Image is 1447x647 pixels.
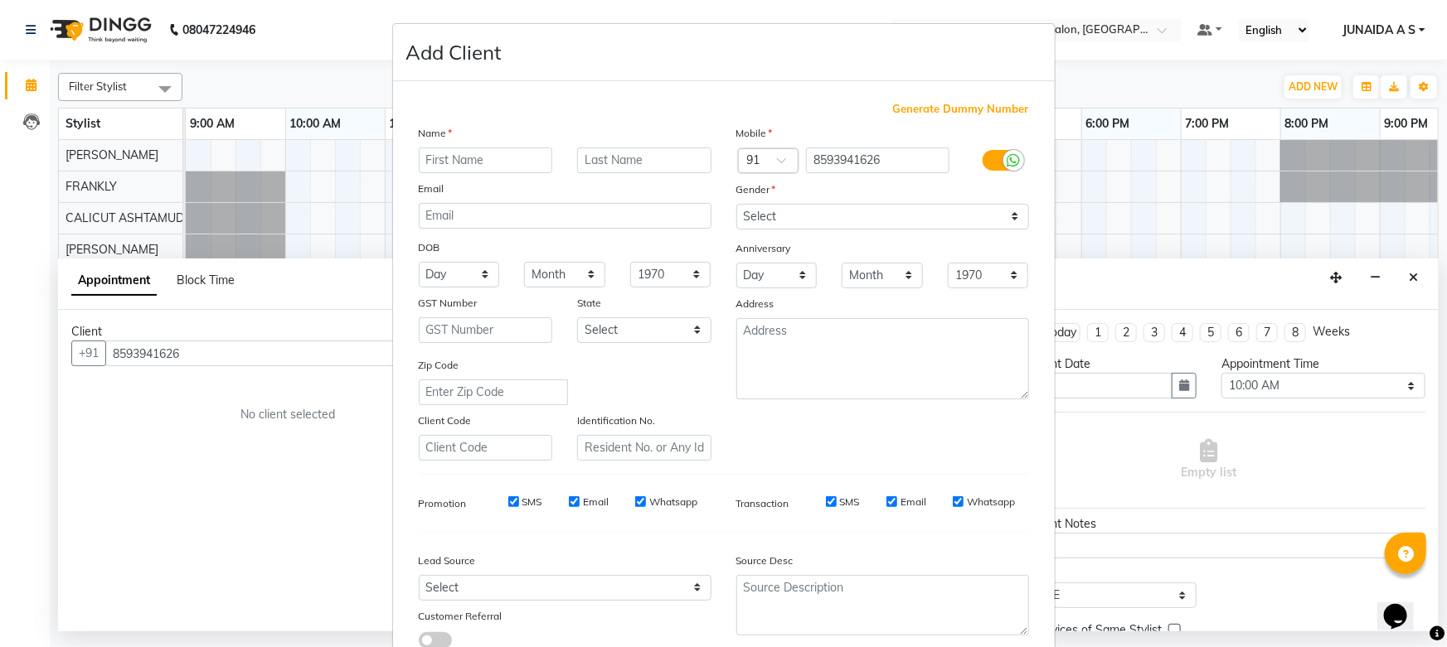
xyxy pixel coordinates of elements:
label: SMS [840,495,860,509]
label: Promotion [419,496,467,511]
label: State [577,296,601,311]
label: Identification No. [577,413,655,428]
input: Last Name [577,147,711,173]
input: Resident No. or Any Id [577,435,711,461]
input: Client Code [419,435,553,461]
label: DOB [419,240,440,255]
input: Enter Zip Code [419,379,568,405]
label: Whatsapp [649,495,697,509]
span: Generate Dummy Number [893,101,1029,118]
label: Client Code [419,413,472,428]
input: First Name [419,147,553,173]
input: Email [419,203,711,229]
h4: Add Client [406,37,502,67]
input: GST Number [419,317,553,343]
label: SMS [522,495,542,509]
label: Email [901,495,926,509]
label: Source Desc [736,553,794,568]
label: Whatsapp [967,495,1015,509]
label: Lead Source [419,553,476,568]
label: Gender [736,182,776,197]
label: Zip Code [419,358,459,373]
label: Name [419,126,453,141]
label: Anniversary [736,241,791,256]
label: GST Number [419,296,478,311]
input: Mobile [806,147,949,173]
label: Mobile [736,126,773,141]
label: Email [583,495,609,509]
label: Email [419,181,444,196]
label: Address [736,297,774,311]
label: Transaction [736,496,789,511]
label: Customer Referral [419,609,503,624]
